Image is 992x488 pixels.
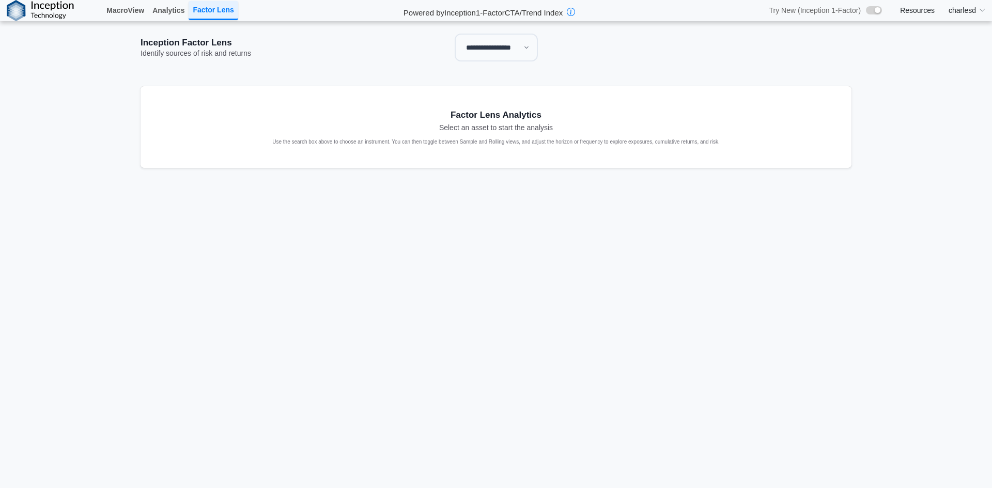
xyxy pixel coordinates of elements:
[439,123,553,132] div: Select an asset to start the analysis
[769,6,861,15] span: Try New (Inception 1-Factor)
[189,1,238,20] a: Factor Lens
[942,1,992,20] summary: charlesd
[399,4,567,18] h2: Powered by Inception 1-Factor CTA/Trend Index
[141,49,372,58] div: Identify sources of risk and returns
[900,6,935,15] a: Resources
[451,109,541,121] div: Factor Lens Analytics
[949,5,976,16] span: charlesd
[141,37,372,49] div: Inception Factor Lens
[102,2,148,19] a: MacroView
[272,139,720,145] div: Use the search box above to choose an instrument. You can then toggle between Sample and Rolling ...
[148,2,189,19] a: Analytics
